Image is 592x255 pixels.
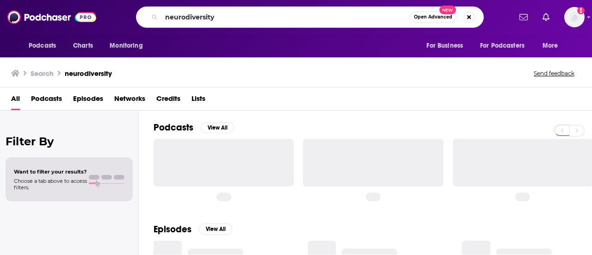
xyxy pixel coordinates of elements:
button: View All [201,122,234,133]
span: Choose a tab above to access filters. [14,178,87,191]
button: View All [199,224,232,235]
span: Charts [73,39,93,52]
a: PodcastsView All [154,122,234,133]
h3: Search [31,69,54,78]
a: Podcasts [31,91,62,110]
button: open menu [103,37,154,55]
h3: neurodiversity [65,69,112,78]
span: For Business [426,39,463,52]
button: open menu [536,37,570,55]
button: open menu [474,37,538,55]
button: Send feedback [531,69,577,77]
span: Open Advanced [414,15,452,19]
span: More [543,39,558,52]
a: Lists [191,91,205,110]
span: Logged in as juliahaav [564,7,585,27]
button: open menu [22,37,68,55]
span: Monitoring [110,39,142,52]
a: Networks [114,91,145,110]
a: Show notifications dropdown [516,9,531,25]
span: For Podcasters [480,39,524,52]
a: Episodes [73,91,103,110]
input: Search podcasts, credits, & more... [161,10,410,25]
button: Show profile menu [564,7,585,27]
h2: Filter By [6,135,133,148]
h2: Podcasts [154,122,193,133]
svg: Add a profile image [577,7,585,14]
span: Want to filter your results? [14,168,87,175]
a: Credits [156,91,180,110]
img: User Profile [564,7,585,27]
a: All [11,91,20,110]
span: Podcasts [29,39,56,52]
a: Charts [67,37,99,55]
span: New [439,6,456,14]
button: Open AdvancedNew [410,12,456,23]
h2: Episodes [154,224,191,235]
a: EpisodesView All [154,224,232,235]
a: Show notifications dropdown [539,9,553,25]
button: open menu [420,37,475,55]
img: Podchaser - Follow, Share and Rate Podcasts [7,8,96,26]
div: Search podcasts, credits, & more... [136,6,484,28]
